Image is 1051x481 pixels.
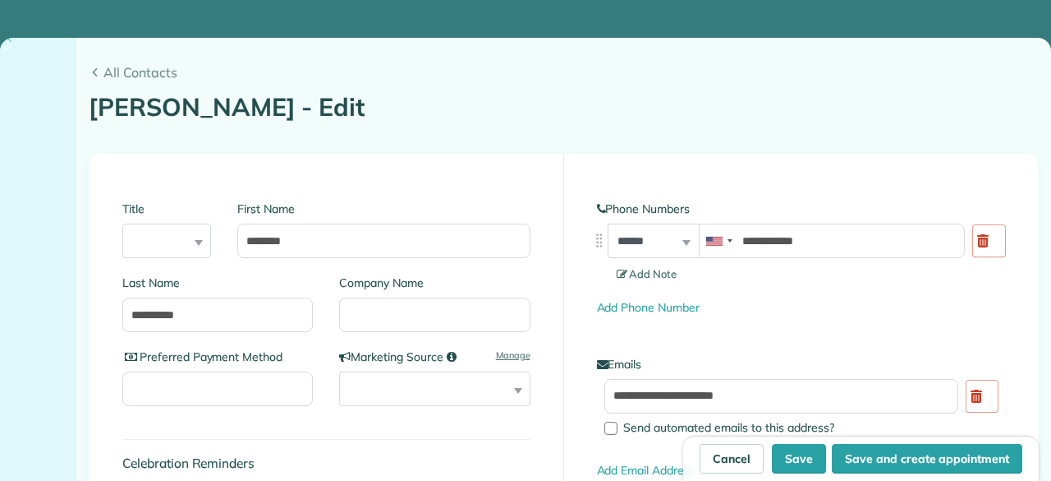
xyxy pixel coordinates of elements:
[339,349,530,365] label: Marketing Source
[597,356,1006,372] label: Emails
[832,444,1022,474] button: Save and create appointment
[597,201,1006,217] label: Phone Numbers
[623,420,834,435] span: Send automated emails to this address?
[617,267,677,280] span: Add Note
[700,444,764,474] a: Cancel
[597,463,695,478] a: Add Email Address
[496,349,530,363] a: Manage
[89,94,1039,121] h1: [PERSON_NAME] - Edit
[597,300,700,315] a: Add Phone Number
[237,201,530,217] label: First Name
[122,201,211,217] label: Title
[122,275,313,291] label: Last Name
[700,224,737,257] div: United States: +1
[103,62,1039,82] span: All Contacts
[122,349,313,365] label: Preferred Payment Method
[772,444,826,474] button: Save
[590,232,608,249] img: drag_indicator-119b368615184ecde3eda3c64c821f6cf29d3e2b97b89ee44bc31753036683e5.png
[89,62,1039,82] a: All Contacts
[339,275,530,291] label: Company Name
[122,456,530,470] h4: Celebration Reminders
